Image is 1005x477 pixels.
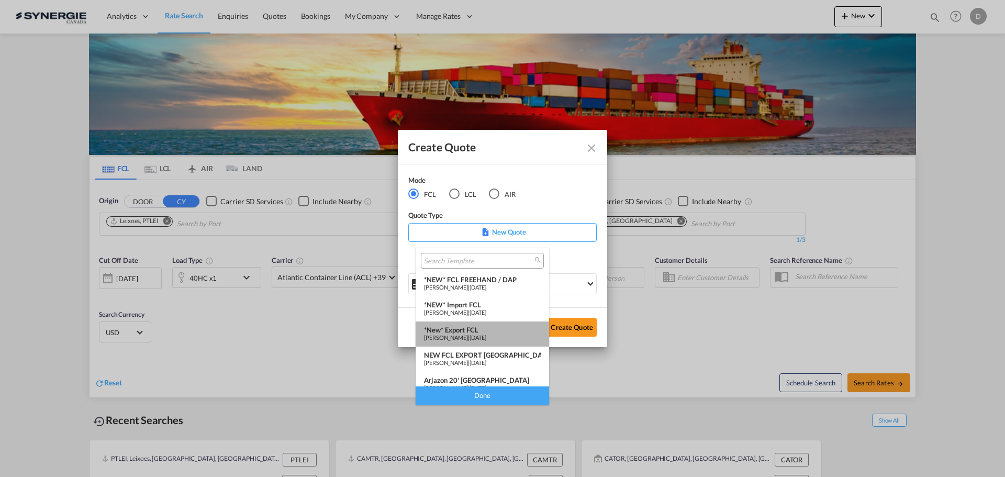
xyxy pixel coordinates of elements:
[416,386,549,405] div: Done
[424,257,532,266] input: Search Template
[424,309,468,316] span: [PERSON_NAME]
[424,351,541,359] div: NEW FCL EXPORT [GEOGRAPHIC_DATA]
[424,359,468,366] span: [PERSON_NAME]
[470,284,486,291] span: [DATE]
[424,301,541,309] div: *NEW* Import FCL
[424,284,468,291] span: [PERSON_NAME]
[424,275,541,284] div: *NEW* FCL FREEHAND / DAP
[534,256,542,264] md-icon: icon-magnify
[470,309,486,316] span: [DATE]
[424,359,541,366] div: |
[424,384,468,391] span: [PERSON_NAME]
[424,326,541,334] div: *New* Export FCL
[424,309,541,316] div: |
[470,334,486,341] span: [DATE]
[424,384,541,391] div: |
[470,384,486,391] span: [DATE]
[470,359,486,366] span: [DATE]
[424,376,541,384] div: Arjazon 20' [GEOGRAPHIC_DATA]
[424,334,468,341] span: [PERSON_NAME]
[424,334,541,341] div: |
[424,284,541,291] div: |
